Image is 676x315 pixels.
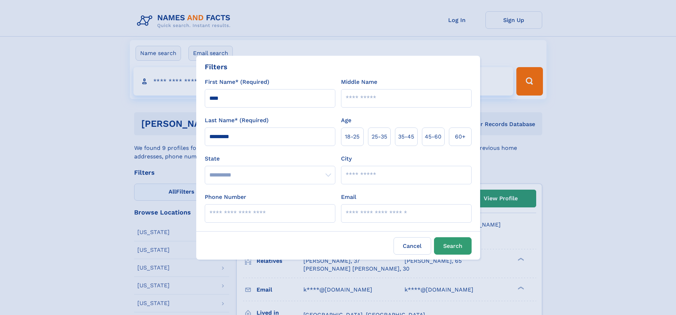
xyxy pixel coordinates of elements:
[205,154,335,163] label: State
[372,132,387,141] span: 25‑35
[455,132,466,141] span: 60+
[205,78,269,86] label: First Name* (Required)
[345,132,359,141] span: 18‑25
[394,237,431,255] label: Cancel
[341,78,377,86] label: Middle Name
[341,154,352,163] label: City
[341,193,356,201] label: Email
[341,116,351,125] label: Age
[205,116,269,125] label: Last Name* (Required)
[398,132,414,141] span: 35‑45
[434,237,472,255] button: Search
[425,132,441,141] span: 45‑60
[205,61,227,72] div: Filters
[205,193,246,201] label: Phone Number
